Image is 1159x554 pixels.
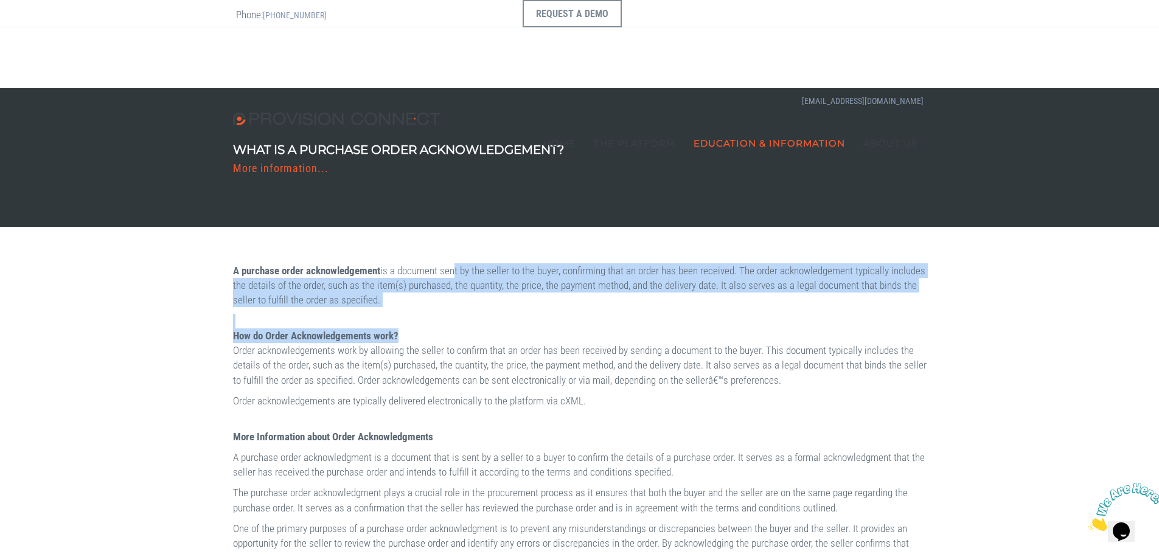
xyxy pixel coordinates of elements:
a: [PHONE_NUMBER] [263,10,327,20]
a: Education & Information [684,113,854,173]
img: Chat attention grabber [5,5,80,53]
b: More Information about Order Acknowledgments [233,431,433,443]
a: Home [534,113,585,173]
iframe: chat widget [1084,478,1159,536]
b: A purchase order acknowledgement [233,265,380,277]
p: Order acknowledgements work by allowing the seller to confirm that an order has been received by ... [233,328,927,387]
p: A purchase order acknowledgment is a document that is sent by a seller to a buyer to confirm the ... [233,450,927,480]
p: is a document sent by the seller to the buyer, confirming that an order has been received. The or... [233,263,927,308]
p: Order acknowledgements are typically delivered electronically to the platform via cXML. [233,393,927,408]
img: Provision Connect [233,113,446,125]
h3: More information... [233,162,564,175]
a: About Us [854,113,927,173]
p: The purchase order acknowledgment plays a crucial role in the procurement process as it ensures t... [233,485,927,515]
b: How do Order Acknowledgements work? [233,330,399,342]
a: The Platform [585,113,684,173]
